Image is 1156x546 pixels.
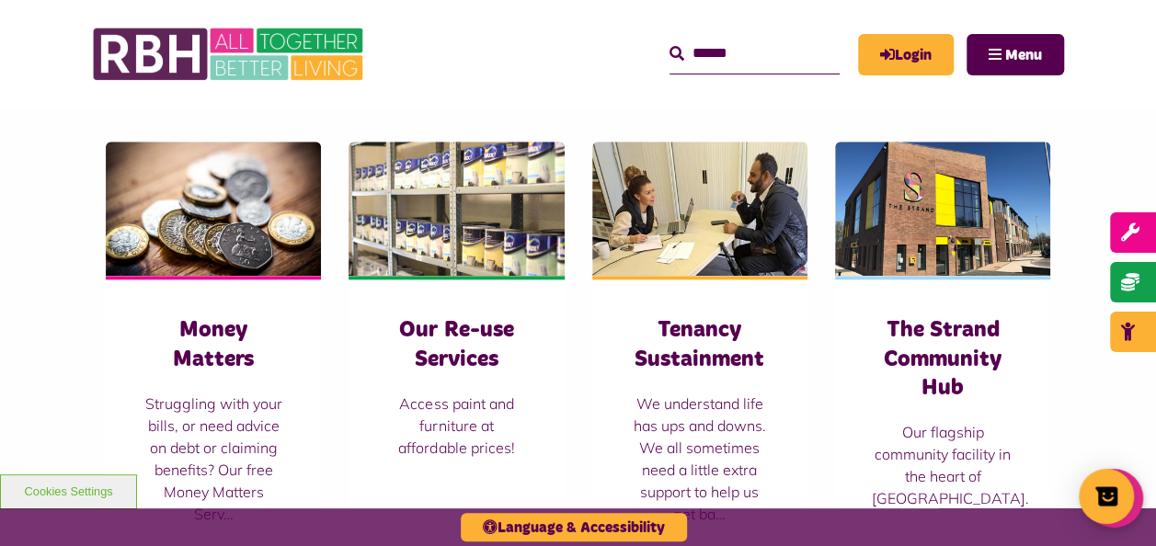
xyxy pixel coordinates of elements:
img: RBH [92,18,368,90]
input: Search [670,34,840,74]
img: Money 2 [106,142,321,276]
img: Dropinfreehold [592,142,807,276]
span: Menu [1005,48,1042,63]
button: Show survey [1079,469,1134,524]
h3: Our Re-use Services [385,316,527,373]
p: We understand life has ups and downs. We all sometimes need a little extra support to help us get... [629,392,771,525]
h3: Money Matters [143,316,284,373]
h3: The Strand Community Hub [872,316,1013,403]
p: Access paint and furniture at affordable prices! [385,392,527,459]
a: MyRBH [858,34,954,75]
p: Our flagship community facility in the heart of [GEOGRAPHIC_DATA]. [872,421,1013,509]
h3: Tenancy Sustainment [629,316,771,373]
button: Navigation [967,34,1064,75]
iframe: Netcall Web Assistant for live chat [1073,463,1156,546]
img: The Strand Building [835,142,1050,276]
p: Struggling with your bills, or need advice on debt or claiming benefits? Our free Money Matters S... [143,392,284,525]
button: Language & Accessibility [461,513,687,541]
img: Paint Shop [349,142,564,276]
